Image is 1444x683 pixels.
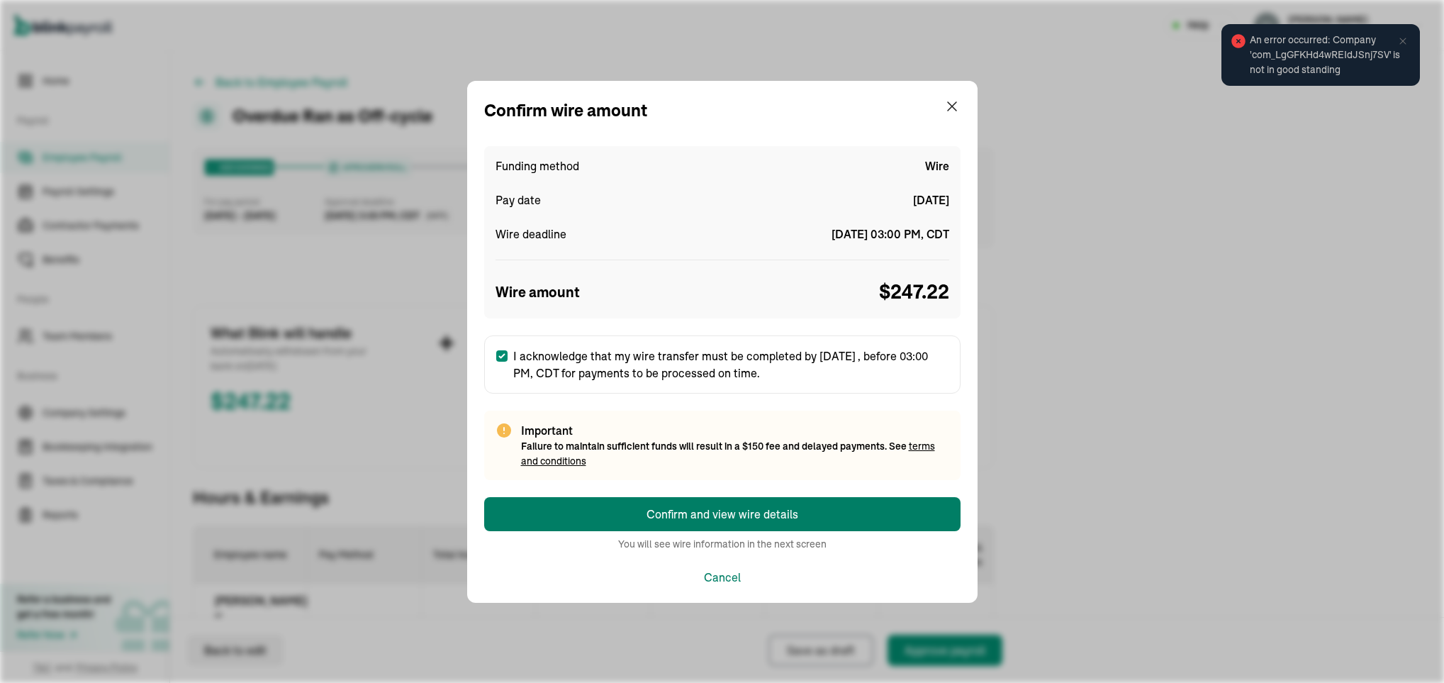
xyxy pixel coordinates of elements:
span: Funding method [496,157,579,174]
input: I acknowledge that my wire transfer must be completed by [DATE] , before 03:00 PM, CDT for paymen... [496,350,508,362]
span: Pay date [496,191,541,209]
button: Confirm and view wire details [484,497,961,531]
span: [DATE] 03:00 PM, CDT [832,226,949,243]
span: Wire [925,157,949,174]
span: Failure to maintain sufficient funds will result in a $150 fee and delayed payments. See [521,440,935,467]
span: Important [521,422,949,439]
span: [DATE] [913,191,949,209]
span: Wire amount [496,282,580,303]
a: terms and conditions [521,440,935,467]
span: Wire deadline [496,226,566,243]
label: I acknowledge that my wire transfer must be completed by [DATE] , before 03:00 PM, CDT for paymen... [484,335,961,394]
div: Confirm and view wire details [647,506,798,523]
span: $ 247.22 [879,277,949,307]
div: You will see wire information in the next screen [618,537,827,552]
button: Cancel [704,569,741,586]
div: Confirm wire amount [484,98,648,123]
